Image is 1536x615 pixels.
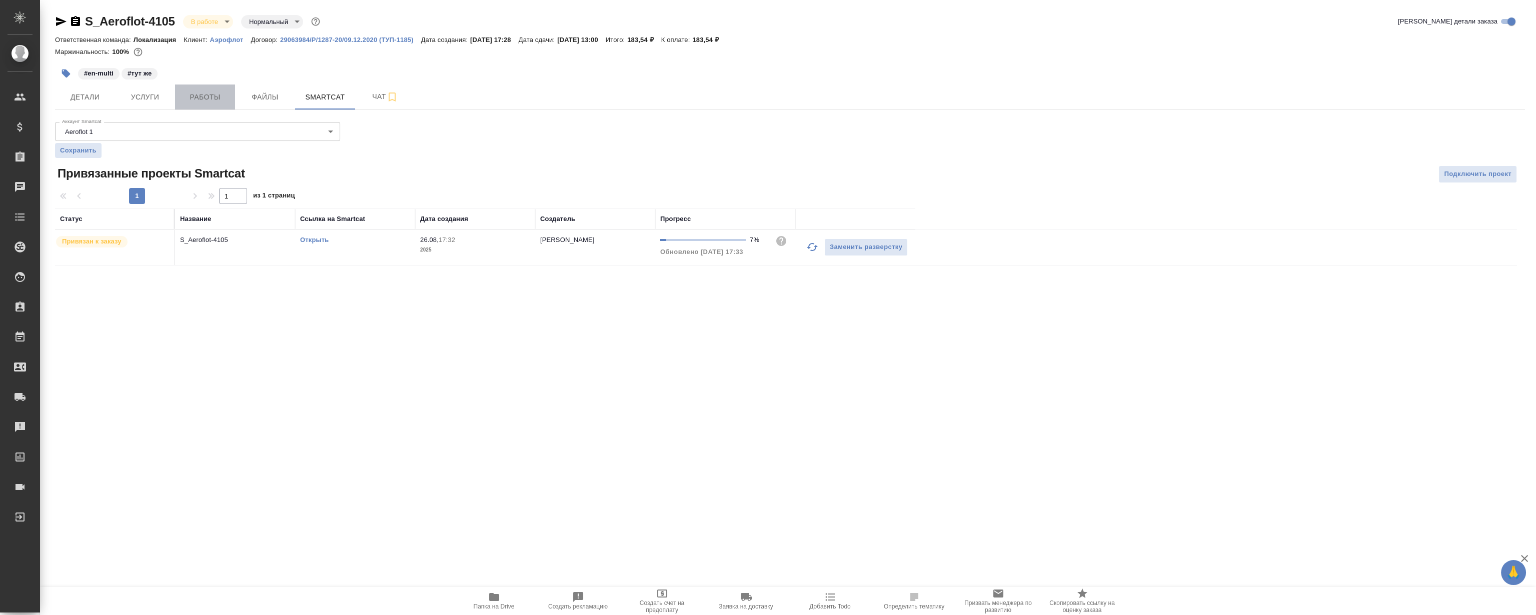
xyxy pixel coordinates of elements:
p: 17:32 [439,236,455,243]
div: 7% [750,235,767,245]
span: en-multi [77,68,121,77]
span: Заменить разверстку [830,241,902,253]
button: Обновить прогресс [800,235,824,259]
span: Привязанные проекты Smartcat [55,165,245,181]
span: Smartcat [301,91,349,103]
p: 100% [112,48,132,55]
p: #en-multi [84,68,114,78]
button: Скопировать ссылку для ЯМессенджера [55,15,67,27]
p: Дата сдачи: [519,36,557,43]
p: 183,54 ₽ [692,36,726,43]
p: [DATE] 13:00 [557,36,606,43]
p: Привязан к заказу [62,236,122,246]
span: Детали [61,91,109,103]
p: Клиент: [184,36,210,43]
button: Заменить разверстку [824,238,908,256]
button: В работе [188,17,221,26]
p: К оплате: [661,36,693,43]
span: Подключить проект [1444,168,1511,180]
button: Aeroflot 1 [62,127,96,136]
a: S_Aeroflot-4105 [85,14,175,28]
span: из 1 страниц [253,189,295,204]
p: 183,54 ₽ [627,36,661,43]
p: Локализация [134,36,184,43]
span: 🙏 [1505,562,1522,583]
p: Договор: [251,36,280,43]
span: Услуги [121,91,169,103]
div: Дата создания [420,214,468,224]
p: 26.08, [420,236,439,243]
span: Файлы [241,91,289,103]
span: Сохранить [60,145,97,155]
span: Работы [181,91,229,103]
div: Статус [60,214,83,224]
a: Открыть [300,236,329,243]
button: Доп статусы указывают на важность/срочность заказа [309,15,322,28]
p: 2025 [420,245,530,255]
p: [DATE] 17:28 [470,36,519,43]
p: Маржинальность: [55,48,112,55]
a: 29063984/Р/1287-20/09.12.2020 (ТУП-1185) [280,35,421,43]
p: Итого: [606,36,627,43]
p: 29063984/Р/1287-20/09.12.2020 (ТУП-1185) [280,36,421,43]
button: Нормальный [246,17,291,26]
span: тут же [121,68,159,77]
p: S_Aeroflot-4105 [180,235,290,245]
span: Обновлено [DATE] 17:33 [660,248,743,255]
button: 🙏 [1501,560,1526,585]
span: Чат [361,90,409,103]
div: Прогресс [660,214,691,224]
button: Сохранить [55,143,102,158]
div: Ссылка на Smartcat [300,214,365,224]
p: Аэрофлот [210,36,251,43]
div: Создатель [540,214,575,224]
div: В работе [241,15,303,28]
a: Аэрофлот [210,35,251,43]
button: Подключить проект [1438,165,1517,183]
svg: Подписаться [386,91,398,103]
p: Ответственная команда: [55,36,134,43]
p: #тут же [128,68,152,78]
div: В работе [183,15,233,28]
div: Aeroflot 1 [55,122,340,141]
div: Название [180,214,211,224]
button: 0.00 RUB; 0.00 USD; [132,45,145,58]
p: Дата создания: [421,36,470,43]
span: [PERSON_NAME] детали заказа [1398,16,1497,26]
button: Добавить тэг [55,62,77,84]
p: [PERSON_NAME] [540,236,595,243]
button: Скопировать ссылку [70,15,82,27]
